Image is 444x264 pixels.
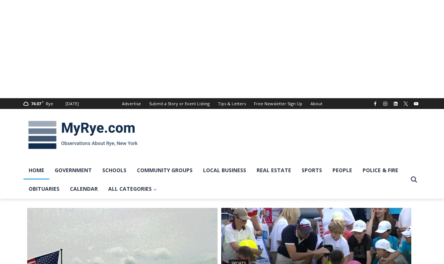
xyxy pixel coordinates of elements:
a: Facebook [371,99,380,108]
a: Advertise [118,98,145,109]
a: Government [49,161,97,180]
a: Police & Fire [357,161,403,180]
a: Schools [97,161,132,180]
a: X [401,99,410,108]
a: Community Groups [132,161,198,180]
a: Instagram [381,99,390,108]
a: All Categories [103,180,162,198]
a: Obituaries [23,180,65,198]
a: Linkedin [391,99,400,108]
a: YouTube [412,99,421,108]
nav: Primary Navigation [23,161,407,199]
span: 74.07 [31,101,41,106]
a: Calendar [65,180,103,198]
div: [DATE] [65,100,79,107]
div: Rye [46,100,53,107]
a: Submit a Story or Event Listing [145,98,214,109]
a: Home [23,161,49,180]
span: F [42,100,44,104]
nav: Secondary Navigation [118,98,326,109]
a: Tips & Letters [214,98,250,109]
button: View Search Form [407,173,421,186]
a: Real Estate [251,161,296,180]
img: MyRye.com [23,116,142,154]
a: Local Business [198,161,251,180]
a: Sports [296,161,327,180]
a: About [306,98,326,109]
span: All Categories [108,185,157,193]
a: Free Newsletter Sign Up [250,98,306,109]
a: People [327,161,357,180]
